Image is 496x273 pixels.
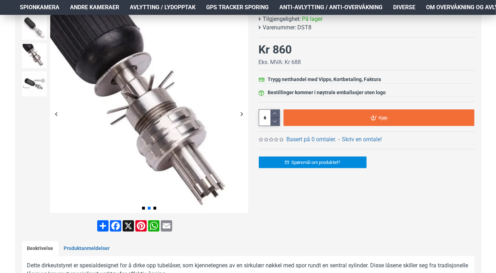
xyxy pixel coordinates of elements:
[22,43,47,68] img: Dirkeutstyr for tubelåser - SpyGadgets.no
[50,15,248,213] img: Dirkeutstyr for tubelåser - SpyGadgets.no
[160,220,173,232] a: Email
[286,135,336,144] a: Basert på 0 omtaler.
[259,157,367,168] a: Spørsmål om produktet?
[22,72,47,96] img: Dirkeutstyr for tubelåser - SpyGadgets.no
[97,220,109,232] a: Share
[302,15,323,23] span: På lager
[22,15,47,40] img: Dirkeutstyr for tubelåser - SpyGadgets.no
[338,136,340,143] b: -
[59,241,115,256] a: Produktanmeldelser
[206,3,269,12] span: GPS Tracker Sporing
[342,135,382,144] a: Skriv en omtale!
[268,89,386,96] div: Bestillinger kommer i nøytrale emballasjer uten logo
[50,108,63,120] div: Previous slide
[263,23,297,32] b: Varenummer:
[135,220,147,232] a: Pinterest
[280,3,383,12] span: Anti-avlytting / Anti-overvåkning
[20,3,60,12] span: Spionkamera
[109,220,122,232] a: Facebook
[130,3,196,12] span: Avlytting / Lydopptak
[148,207,151,210] span: Go to slide 2
[236,108,248,120] div: Next slide
[263,15,301,23] b: Tilgjengelighet:
[379,115,387,120] span: Kjøp
[268,76,381,83] div: Trygg netthandel med Vipps, Kortbetaling, Faktura
[298,23,312,32] span: DST8
[22,241,59,256] a: Beskrivelse
[142,207,145,210] span: Go to slide 1
[147,220,160,232] a: WhatsApp
[70,3,119,12] span: Andre kameraer
[153,207,156,210] span: Go to slide 3
[259,41,292,58] div: Kr 860
[122,220,135,232] a: X
[393,3,416,12] span: Diverse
